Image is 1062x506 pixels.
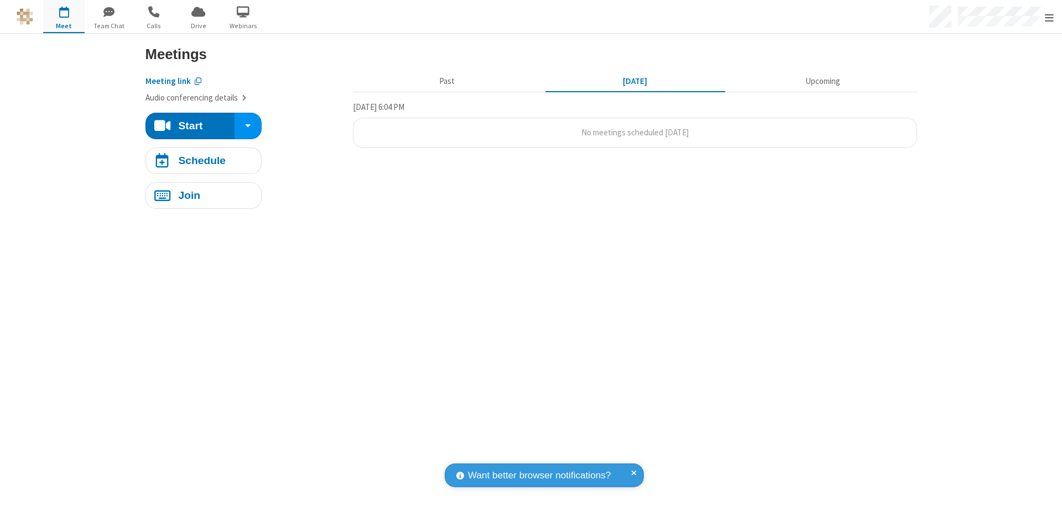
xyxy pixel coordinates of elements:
[581,127,689,138] span: No meetings scheduled [DATE]
[1034,477,1054,498] iframe: Chat
[357,71,537,92] button: Past
[145,46,917,62] h3: Meetings
[145,76,191,86] span: Copy my meeting room link
[17,8,33,25] img: QA Selenium DO NOT DELETE OR CHANGE
[88,21,129,31] span: Team Chat
[178,21,219,31] span: Drive
[145,147,262,174] button: Schedule
[733,71,913,92] button: Upcoming
[133,21,174,31] span: Calls
[178,155,226,166] h4: Schedule
[145,92,247,104] button: Audio conferencing details
[222,21,264,31] span: Webinars
[235,113,261,139] div: Start conference options
[353,101,917,148] section: Today's Meetings
[43,21,85,31] span: Meet
[145,67,345,104] section: Account details
[145,182,262,209] button: Join
[353,102,404,112] span: [DATE] 6:04 PM
[468,468,611,483] span: Want better browser notifications?
[145,75,202,88] button: Copy my meeting room link
[178,120,202,131] h4: Start
[545,71,725,92] button: [DATE]
[178,190,200,201] h4: Join
[145,113,236,139] button: Start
